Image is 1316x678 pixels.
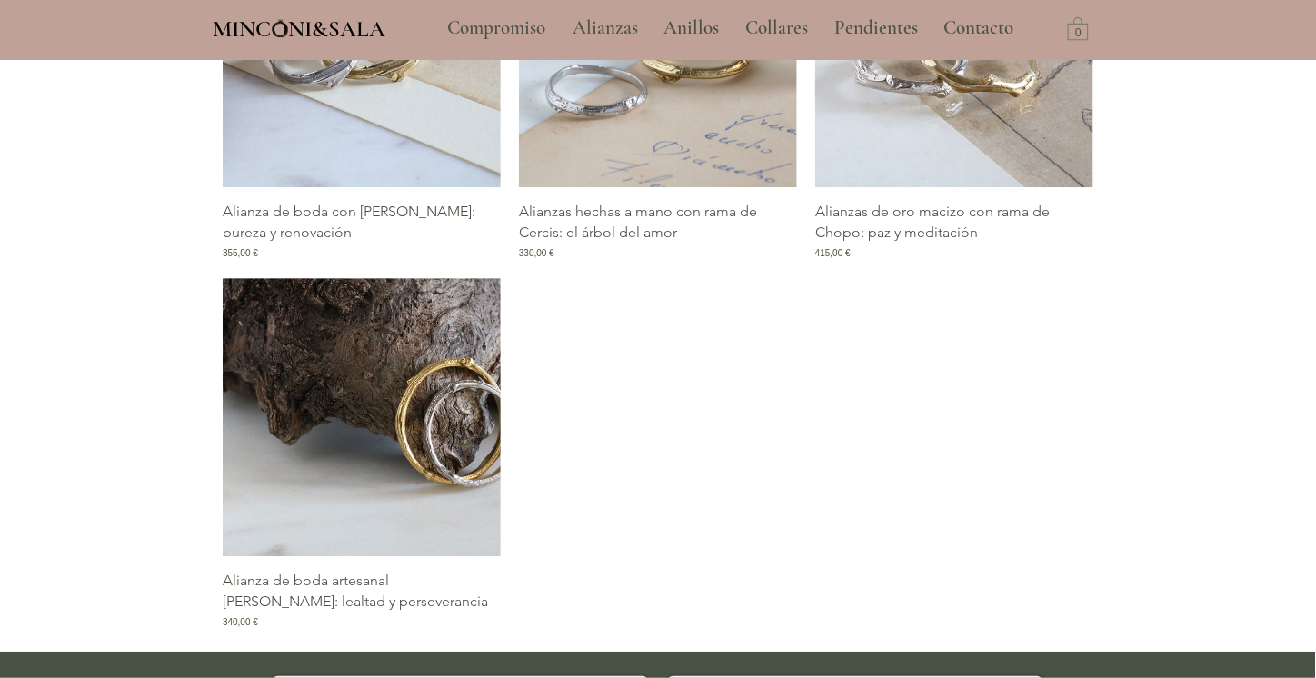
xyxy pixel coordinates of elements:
[398,5,1063,51] nav: Sitio
[934,5,1022,51] p: Contacto
[930,5,1028,51] a: Contacto
[223,202,501,260] a: Alianza de boda con [PERSON_NAME]: pureza y renovación355,00 €
[223,202,501,243] p: Alianza de boda con [PERSON_NAME]: pureza y renovación
[438,5,554,51] p: Compromiso
[559,5,650,51] a: Alianzas
[223,615,258,629] span: 340,00 €
[1075,26,1082,39] text: 0
[736,5,817,51] p: Collares
[815,202,1093,260] a: Alianzas de oro macizo con rama de Chopo: paz y meditación415,00 €
[223,571,501,612] p: Alianza de boda artesanal [PERSON_NAME]: lealtad y perseverancia
[273,19,288,37] img: Minconi Sala
[563,5,647,51] p: Alianzas
[223,246,258,260] span: 355,00 €
[223,571,501,629] a: Alianza de boda artesanal [PERSON_NAME]: lealtad y perseverancia340,00 €
[223,278,501,556] img: Alianza de boda artesanal en oro
[519,246,554,260] span: 330,00 €
[519,202,797,243] p: Alianzas hechas a mano con rama de Cercis: el árbol del amor
[821,5,930,51] a: Pendientes
[223,278,501,629] div: Galería de Alianza de boda artesanal de Roble: lealtad y perseverancia
[654,5,728,51] p: Anillos
[1068,15,1089,40] a: Carrito con 0 ítems
[815,202,1093,243] p: Alianzas de oro macizo con rama de Chopo: paz y meditación
[732,5,821,51] a: Collares
[815,246,851,260] span: 415,00 €
[434,5,559,51] a: Compromiso
[213,12,385,42] a: MINCONI&SALA
[213,15,385,43] span: MINCONI&SALA
[650,5,732,51] a: Anillos
[519,202,797,260] a: Alianzas hechas a mano con rama de Cercis: el árbol del amor330,00 €
[825,5,927,51] p: Pendientes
